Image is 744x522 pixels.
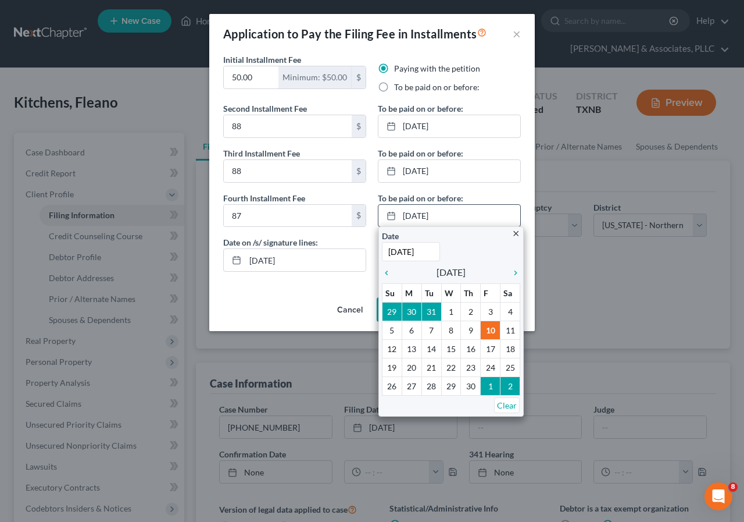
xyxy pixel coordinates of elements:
[394,81,480,93] label: To be paid on or before:
[481,377,500,396] td: 1
[378,115,520,137] a: [DATE]
[494,397,520,413] a: Clear
[461,340,481,358] td: 16
[481,303,500,321] td: 3
[278,66,352,88] div: Minimum: $50.00
[402,284,421,303] th: M
[382,268,397,278] i: chevron_left
[378,102,463,115] label: To be paid on or before:
[513,27,521,41] button: ×
[437,265,466,279] span: [DATE]
[402,321,421,340] td: 6
[441,358,461,377] td: 22
[394,63,480,74] label: Paying with the petition
[500,321,520,340] td: 11
[223,192,305,204] label: Fourth Installment Fee
[378,205,520,227] a: [DATE]
[461,358,481,377] td: 23
[382,340,402,358] td: 12
[382,242,440,261] input: 1/1/2013
[512,226,520,240] a: close
[223,54,301,66] label: Initial Installment Fee
[461,321,481,340] td: 9
[352,115,366,137] div: $
[421,303,441,321] td: 31
[224,115,352,137] input: 0.00
[421,284,441,303] th: Tu
[500,358,520,377] td: 25
[481,321,500,340] td: 10
[377,297,521,322] button: Save to Client Document Storage
[382,303,402,321] td: 29
[441,377,461,396] td: 29
[352,160,366,182] div: $
[500,340,520,358] td: 18
[382,284,402,303] th: Su
[421,377,441,396] td: 28
[328,299,372,322] button: Cancel
[402,303,421,321] td: 30
[223,26,487,42] div: Application to Pay the Filing Fee in Installments
[500,284,520,303] th: Sa
[512,229,520,238] i: close
[421,321,441,340] td: 7
[421,358,441,377] td: 21
[224,66,278,88] input: 0.00
[382,358,402,377] td: 19
[441,321,461,340] td: 8
[223,102,307,115] label: Second Installment Fee
[378,192,463,204] label: To be paid on or before:
[505,268,520,278] i: chevron_right
[223,236,318,248] label: Date on /s/ signature lines:
[441,340,461,358] td: 15
[481,340,500,358] td: 17
[382,377,402,396] td: 26
[352,205,366,227] div: $
[402,358,421,377] td: 20
[461,284,481,303] th: Th
[505,265,520,279] a: chevron_right
[382,265,397,279] a: chevron_left
[402,340,421,358] td: 13
[421,340,441,358] td: 14
[461,303,481,321] td: 2
[223,147,300,159] label: Third Installment Fee
[728,482,738,492] span: 8
[500,377,520,396] td: 2
[500,303,520,321] td: 4
[461,377,481,396] td: 30
[378,160,520,182] a: [DATE]
[245,249,366,271] input: MM/DD/YYYY
[402,377,421,396] td: 27
[441,303,461,321] td: 1
[382,230,399,242] label: Date
[481,284,500,303] th: F
[224,205,352,227] input: 0.00
[704,482,732,510] iframe: Intercom live chat
[382,321,402,340] td: 5
[441,284,461,303] th: W
[481,358,500,377] td: 24
[224,160,352,182] input: 0.00
[352,66,366,88] div: $
[378,147,463,159] label: To be paid on or before:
